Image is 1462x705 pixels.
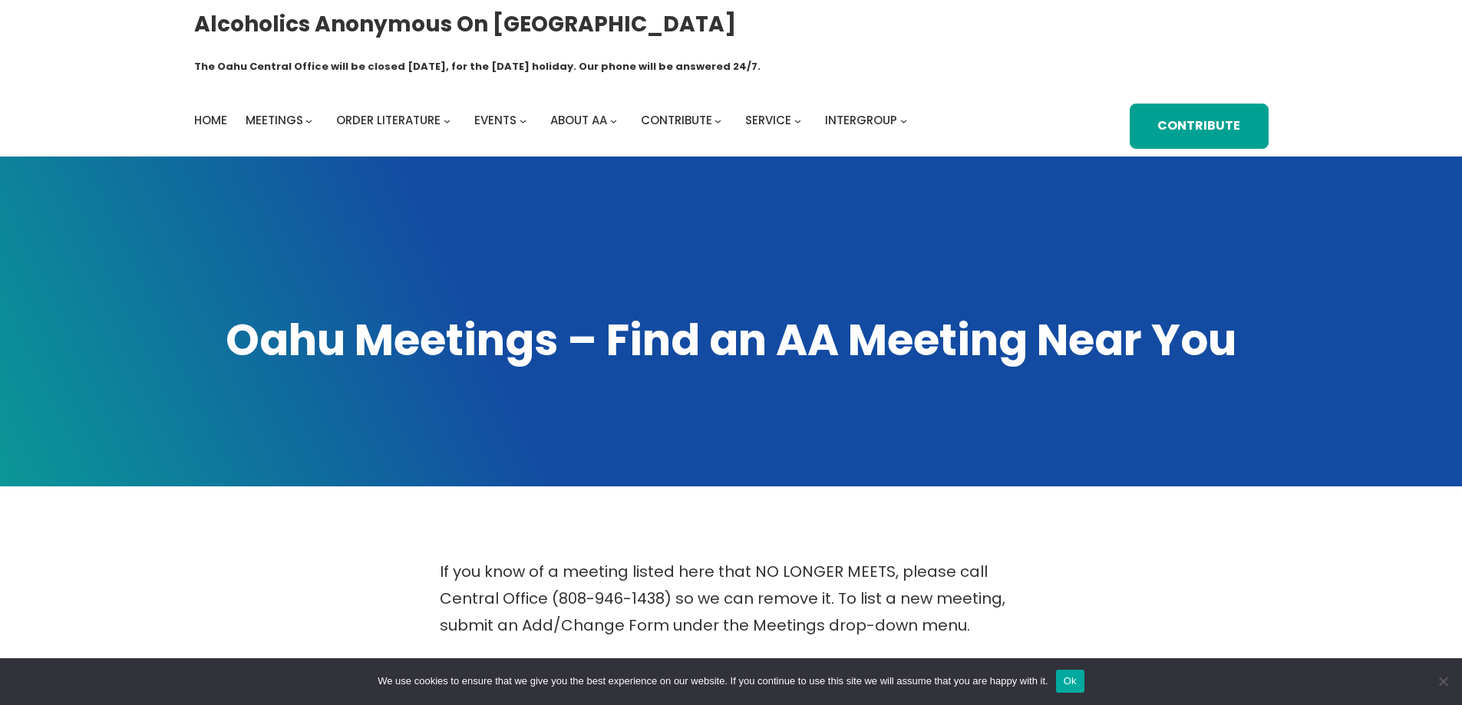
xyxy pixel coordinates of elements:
a: Meetings [246,110,303,131]
a: Home [194,110,227,131]
nav: Intergroup [194,110,913,131]
a: Contribute [1130,104,1268,149]
button: Order Literature submenu [444,117,450,124]
a: About AA [550,110,607,131]
button: Events submenu [520,117,526,124]
span: Intergroup [825,112,897,128]
h1: The Oahu Central Office will be closed [DATE], for the [DATE] holiday. Our phone will be answered... [194,59,761,74]
button: Ok [1056,670,1084,693]
a: Alcoholics Anonymous on [GEOGRAPHIC_DATA] [194,5,736,43]
h1: Oahu Meetings – Find an AA Meeting Near You [194,311,1269,370]
button: Contribute submenu [714,117,721,124]
a: Intergroup [825,110,897,131]
span: Meetings [246,112,303,128]
span: Order Literature [336,112,441,128]
span: Service [745,112,791,128]
span: No [1435,674,1450,689]
span: Events [474,112,516,128]
span: We use cookies to ensure that we give you the best experience on our website. If you continue to ... [378,674,1048,689]
button: About AA submenu [610,117,617,124]
button: Intergroup submenu [900,117,907,124]
button: Service submenu [794,117,801,124]
p: If you know of a meeting listed here that NO LONGER MEETS, please call Central Office (808-946-14... [440,558,1023,639]
a: Contribute [641,110,712,131]
span: Contribute [641,112,712,128]
span: About AA [550,112,607,128]
span: Home [194,112,227,128]
a: Events [474,110,516,131]
a: Service [745,110,791,131]
button: Meetings submenu [305,117,312,124]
